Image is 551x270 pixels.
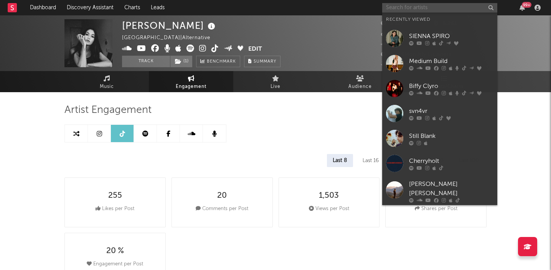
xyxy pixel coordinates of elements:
div: [PERSON_NAME] [PERSON_NAME] [409,180,493,198]
div: Medium Build [409,56,493,66]
a: Medium Build [382,51,497,76]
a: [PERSON_NAME] [PERSON_NAME] [382,176,497,207]
div: 99 + [522,2,531,8]
span: 10,200 [381,31,407,36]
div: 1,503 [319,191,339,200]
span: Summary [254,60,276,64]
a: Engagement [149,71,233,92]
span: 3,327 [381,21,404,26]
div: [GEOGRAPHIC_DATA] | Alternative [122,33,219,43]
a: SIENNA SPIRO [382,26,497,51]
div: 20 [217,191,227,200]
span: 6,766 Monthly Listeners [381,52,452,57]
div: SIENNA SPIRO [409,31,493,41]
button: (1) [170,56,192,67]
button: Track [122,56,170,67]
a: Benchmark [196,56,240,67]
div: 20 % [106,247,124,256]
span: Live [271,82,280,91]
span: Audience [348,82,372,91]
span: 113 [381,42,398,47]
div: Last 8 [327,154,353,167]
div: Shares per Post [415,204,457,214]
div: Views per Post [309,204,349,214]
button: Edit [248,45,262,54]
div: Biffy Clyro [409,81,493,91]
button: Summary [244,56,280,67]
a: Audience [318,71,402,92]
a: Live [233,71,318,92]
span: Benchmark [207,57,236,66]
div: Recently Viewed [386,15,493,24]
div: Engagement per Post [87,260,143,269]
a: Still Blank [382,126,497,151]
span: Engagement [176,82,206,91]
span: ( 1 ) [170,56,193,67]
div: Still Blank [409,131,493,141]
a: Music [64,71,149,92]
a: Cherryholt [382,151,497,176]
a: svn4vr [382,101,497,126]
div: 255 [108,191,122,200]
a: Biffy Clyro [382,76,497,101]
span: Music [100,82,114,91]
div: Cherryholt [409,156,493,166]
div: svn4vr [409,106,493,116]
div: Last 16 [357,154,384,167]
div: [PERSON_NAME] [122,19,217,32]
div: Likes per Post [96,204,134,214]
input: Search for artists [382,3,497,13]
span: Jump Score: 78.6 [381,61,426,66]
button: 99+ [520,5,525,11]
span: Artist Engagement [64,106,152,115]
div: Comments per Post [196,204,248,214]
